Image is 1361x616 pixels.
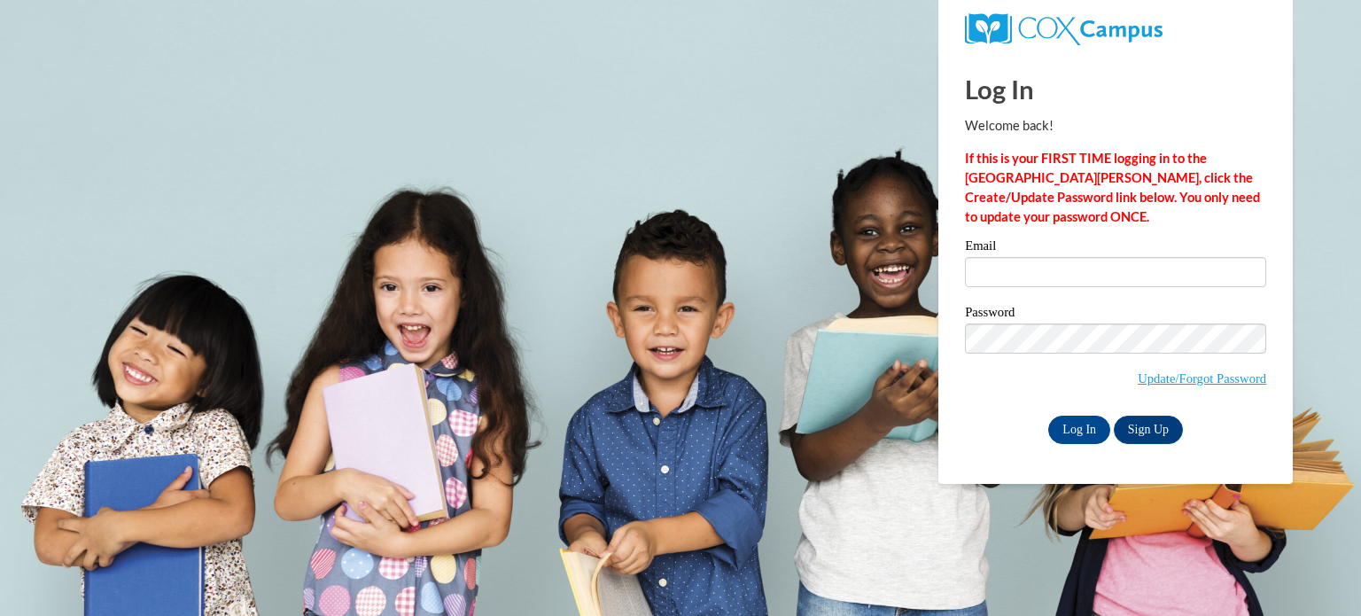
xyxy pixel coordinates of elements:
[965,116,1266,136] p: Welcome back!
[965,151,1260,224] strong: If this is your FIRST TIME logging in to the [GEOGRAPHIC_DATA][PERSON_NAME], click the Create/Upd...
[965,71,1266,107] h1: Log In
[1138,371,1266,386] a: Update/Forgot Password
[1048,416,1110,444] input: Log In
[965,239,1266,257] label: Email
[1114,416,1183,444] a: Sign Up
[965,13,1163,45] img: COX Campus
[965,20,1163,35] a: COX Campus
[965,306,1266,324] label: Password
